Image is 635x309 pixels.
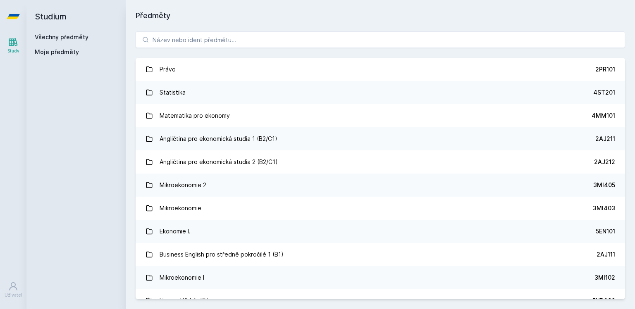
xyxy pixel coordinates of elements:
[595,65,615,74] div: 2PR101
[7,48,19,54] div: Study
[5,292,22,298] div: Uživatel
[35,33,88,40] a: Všechny předměty
[160,131,277,147] div: Angličtina pro ekonomická studia 1 (B2/C1)
[593,88,615,97] div: 4ST201
[160,269,204,286] div: Mikroekonomie I
[160,84,186,101] div: Statistika
[160,154,278,170] div: Angličtina pro ekonomická studia 2 (B2/C1)
[136,243,625,266] a: Business English pro středně pokročilé 1 (B1) 2AJ111
[2,33,25,58] a: Study
[136,10,625,21] h1: Předměty
[592,297,615,305] div: 5HD200
[136,104,625,127] a: Matematika pro ekonomy 4MM101
[594,158,615,166] div: 2AJ212
[160,200,201,216] div: Mikroekonomie
[596,227,615,235] div: 5EN101
[595,135,615,143] div: 2AJ211
[160,107,230,124] div: Matematika pro ekonomy
[136,266,625,289] a: Mikroekonomie I 3MI102
[136,31,625,48] input: Název nebo ident předmětu…
[136,197,625,220] a: Mikroekonomie 3MI403
[160,223,191,240] div: Ekonomie I.
[136,220,625,243] a: Ekonomie I. 5EN101
[136,150,625,174] a: Angličtina pro ekonomická studia 2 (B2/C1) 2AJ212
[136,58,625,81] a: Právo 2PR101
[160,246,284,263] div: Business English pro středně pokročilé 1 (B1)
[160,292,215,309] div: Hospodářské dějiny
[2,277,25,302] a: Uživatel
[593,181,615,189] div: 3MI405
[35,48,79,56] span: Moje předměty
[594,273,615,282] div: 3MI102
[136,127,625,150] a: Angličtina pro ekonomická studia 1 (B2/C1) 2AJ211
[136,81,625,104] a: Statistika 4ST201
[160,61,176,78] div: Právo
[592,112,615,120] div: 4MM101
[136,174,625,197] a: Mikroekonomie 2 3MI405
[160,177,206,193] div: Mikroekonomie 2
[593,204,615,212] div: 3MI403
[597,250,615,259] div: 2AJ111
